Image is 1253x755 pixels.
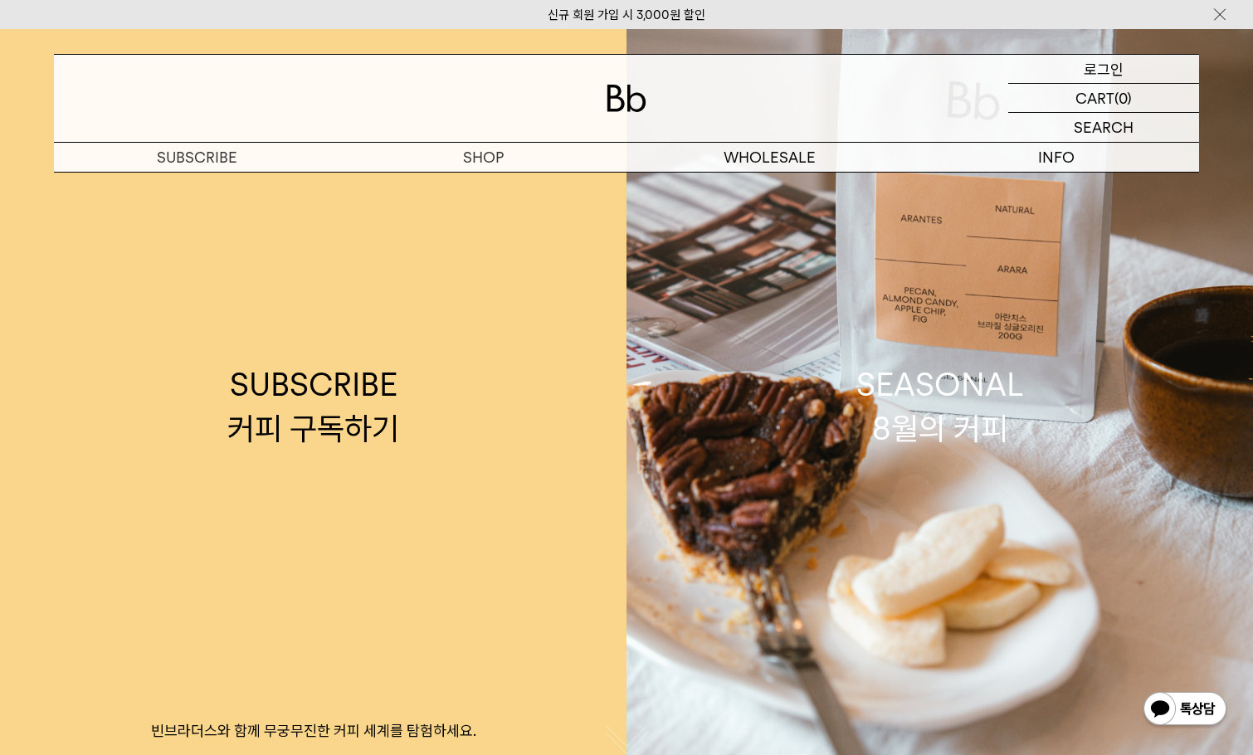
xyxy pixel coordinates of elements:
[856,363,1024,451] div: SEASONAL 8월의 커피
[1008,84,1199,113] a: CART (0)
[227,363,399,451] div: SUBSCRIBE 커피 구독하기
[1074,113,1134,142] p: SEARCH
[1142,690,1228,730] img: 카카오톡 채널 1:1 채팅 버튼
[340,143,626,172] a: SHOP
[913,143,1199,172] p: INFO
[607,85,646,112] img: 로고
[54,143,340,172] a: SUBSCRIBE
[626,143,913,172] p: WHOLESALE
[1114,84,1132,112] p: (0)
[1008,55,1199,84] a: 로그인
[1084,55,1124,83] p: 로그인
[1075,84,1114,112] p: CART
[548,7,705,22] a: 신규 회원 가입 시 3,000원 할인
